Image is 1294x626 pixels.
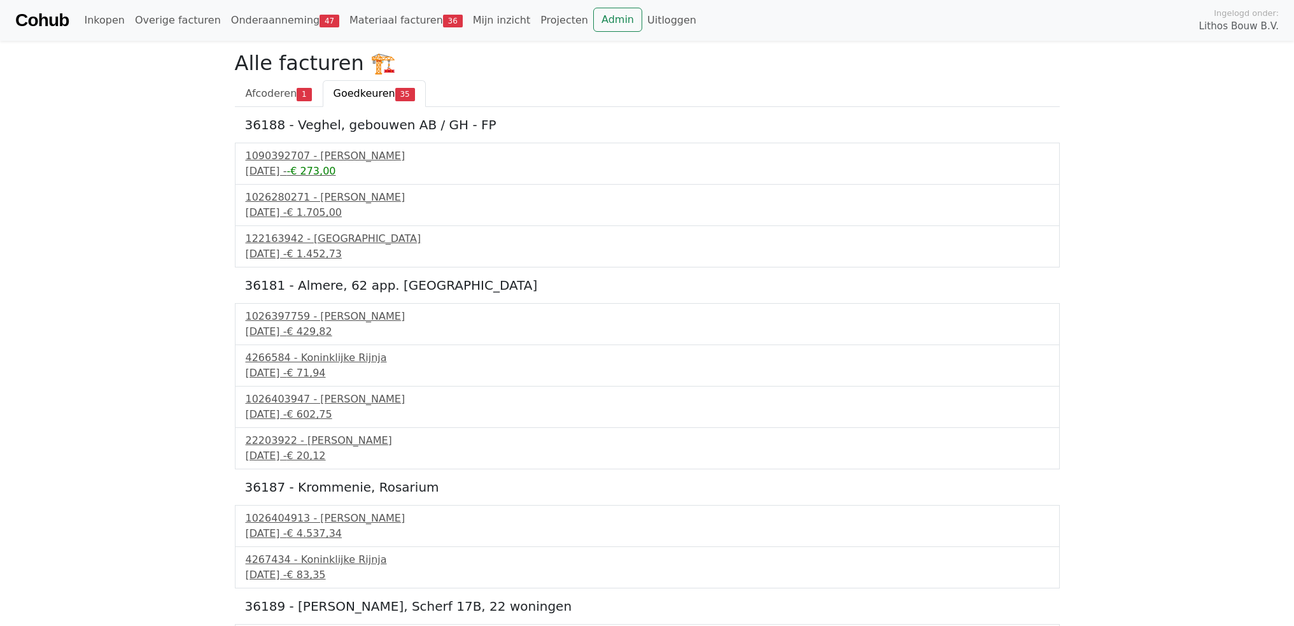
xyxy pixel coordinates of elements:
[130,8,226,33] a: Overige facturen
[535,8,593,33] a: Projecten
[286,248,342,260] span: € 1.452,73
[286,367,325,379] span: € 71,94
[246,324,1049,339] div: [DATE] -
[246,190,1049,205] div: 1026280271 - [PERSON_NAME]
[286,408,332,420] span: € 602,75
[246,309,1049,324] div: 1026397759 - [PERSON_NAME]
[297,88,311,101] span: 1
[245,278,1050,293] h5: 36181 - Almere, 62 app. [GEOGRAPHIC_DATA]
[79,8,129,33] a: Inkopen
[246,350,1049,381] a: 4266584 - Koninklijke Rijnja[DATE] -€ 71,94
[235,80,323,107] a: Afcoderen1
[395,88,415,101] span: 35
[320,15,339,27] span: 47
[245,480,1050,495] h5: 36187 - Krommenie, Rosarium
[642,8,701,33] a: Uitloggen
[246,567,1049,583] div: [DATE] -
[246,392,1049,407] div: 1026403947 - [PERSON_NAME]
[246,552,1049,583] a: 4267434 - Koninklijke Rijnja[DATE] -€ 83,35
[246,511,1049,541] a: 1026404913 - [PERSON_NAME][DATE] -€ 4.537,34
[286,450,325,462] span: € 20,12
[246,511,1049,526] div: 1026404913 - [PERSON_NAME]
[15,5,69,36] a: Cohub
[1199,19,1279,34] span: Lithos Bouw B.V.
[344,8,468,33] a: Materiaal facturen36
[246,407,1049,422] div: [DATE] -
[246,205,1049,220] div: [DATE] -
[593,8,642,32] a: Admin
[286,206,342,218] span: € 1.705,00
[246,433,1049,464] a: 22203922 - [PERSON_NAME][DATE] -€ 20,12
[443,15,463,27] span: 36
[235,51,1060,75] h2: Alle facturen 🏗️
[1214,7,1279,19] span: Ingelogd onder:
[246,190,1049,220] a: 1026280271 - [PERSON_NAME][DATE] -€ 1.705,00
[246,366,1049,381] div: [DATE] -
[246,164,1049,179] div: [DATE] -
[246,246,1049,262] div: [DATE] -
[286,325,332,338] span: € 429,82
[246,433,1049,448] div: 22203922 - [PERSON_NAME]
[286,569,325,581] span: € 83,35
[246,350,1049,366] div: 4266584 - Koninklijke Rijnja
[246,148,1049,164] div: 1090392707 - [PERSON_NAME]
[246,309,1049,339] a: 1026397759 - [PERSON_NAME][DATE] -€ 429,82
[246,231,1049,246] div: 122163942 - [GEOGRAPHIC_DATA]
[245,599,1050,614] h5: 36189 - [PERSON_NAME], Scherf 17B, 22 woningen
[246,448,1049,464] div: [DATE] -
[323,80,426,107] a: Goedkeuren35
[245,117,1050,132] h5: 36188 - Veghel, gebouwen AB / GH - FP
[246,392,1049,422] a: 1026403947 - [PERSON_NAME][DATE] -€ 602,75
[468,8,536,33] a: Mijn inzicht
[246,526,1049,541] div: [DATE] -
[246,231,1049,262] a: 122163942 - [GEOGRAPHIC_DATA][DATE] -€ 1.452,73
[226,8,344,33] a: Onderaanneming47
[246,552,1049,567] div: 4267434 - Koninklijke Rijnja
[246,148,1049,179] a: 1090392707 - [PERSON_NAME][DATE] --€ 273,00
[334,87,395,99] span: Goedkeuren
[286,165,335,177] span: -€ 273,00
[246,87,297,99] span: Afcoderen
[286,527,342,539] span: € 4.537,34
